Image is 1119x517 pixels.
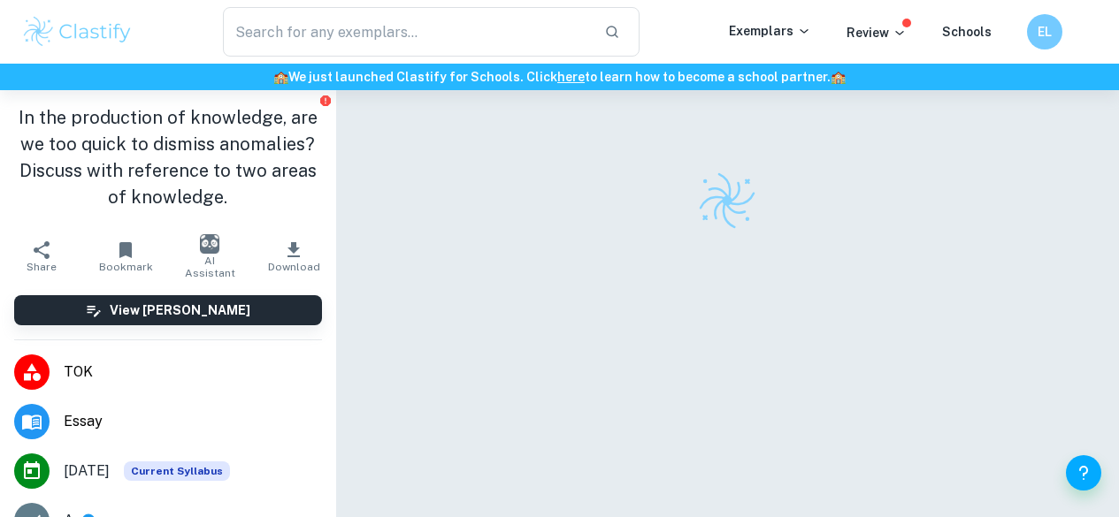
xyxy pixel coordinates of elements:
img: Clastify logo [21,14,134,49]
button: Download [252,232,336,281]
h6: EL [1035,22,1055,42]
p: Exemplars [729,21,811,41]
span: 🏫 [273,70,288,84]
span: [DATE] [64,460,110,482]
span: Current Syllabus [124,461,230,481]
span: AI Assistant [179,255,241,279]
h1: In the production of knowledge, are we too quick to dismiss anomalies? Discuss with reference to ... [14,104,322,210]
button: Bookmark [84,232,168,281]
button: EL [1027,14,1062,49]
span: 🏫 [831,70,846,84]
div: This exemplar is based on the current syllabus. Feel free to refer to it for inspiration/ideas wh... [124,461,230,481]
span: Share [27,261,57,273]
span: TOK [64,361,322,383]
a: Schools [942,25,992,39]
span: Bookmark [99,261,153,273]
h6: We just launched Clastify for Schools. Click to learn how to become a school partner. [4,67,1115,87]
button: AI Assistant [168,232,252,281]
input: Search for any exemplars... [223,7,590,57]
a: here [557,70,585,84]
span: Download [268,261,320,273]
span: Essay [64,411,322,432]
img: Clastify logo [696,170,758,232]
p: Review [847,23,907,42]
h6: View [PERSON_NAME] [110,300,250,320]
button: View [PERSON_NAME] [14,295,322,325]
button: Help and Feedback [1066,455,1101,490]
button: Report issue [319,94,333,107]
img: AI Assistant [200,234,219,254]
